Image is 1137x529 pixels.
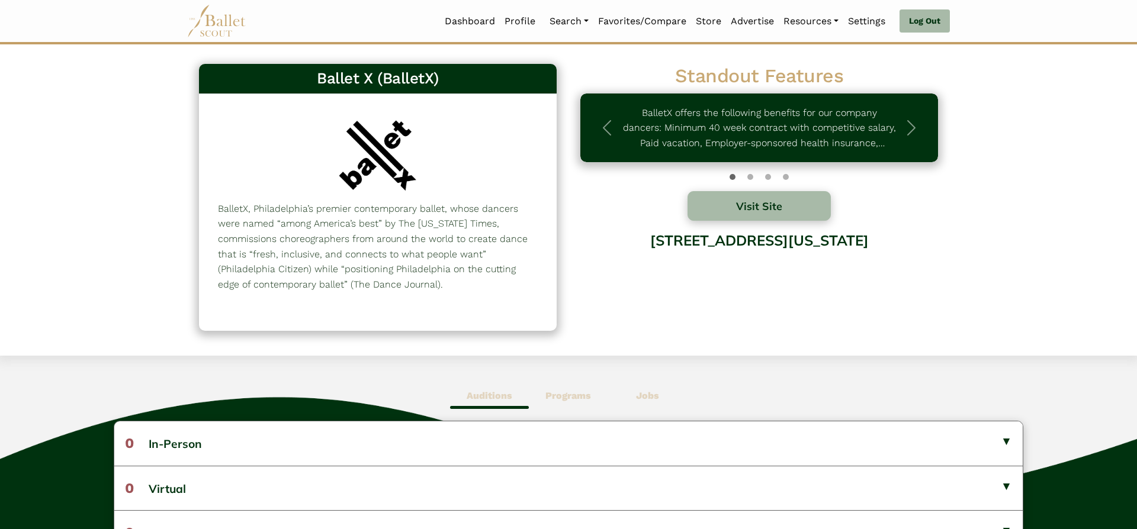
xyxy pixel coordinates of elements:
b: Jobs [636,390,659,401]
a: Resources [779,9,843,34]
div: [STREET_ADDRESS][US_STATE] [580,223,938,318]
b: Programs [545,390,591,401]
button: 0Virtual [114,466,1023,510]
p: BalletX offers the following benefits for our company dancers: Minimum 40 week contract with comp... [622,105,897,151]
a: Settings [843,9,890,34]
a: Advertise [726,9,779,34]
button: Slide 0 [730,168,735,186]
p: BalletX, Philadelphia’s premier contemporary ballet, whose dancers were named “among America’s be... [218,201,538,292]
h2: Standout Features [580,64,938,89]
a: Search [545,9,593,34]
a: Favorites/Compare [593,9,691,34]
button: Slide 2 [765,168,771,186]
b: Auditions [467,390,512,401]
a: Store [691,9,726,34]
a: Profile [500,9,540,34]
a: Dashboard [440,9,500,34]
button: Slide 3 [783,168,789,186]
button: Slide 1 [747,168,753,186]
span: 0 [125,435,134,451]
a: Log Out [900,9,950,33]
button: 0In-Person [114,421,1023,465]
span: 0 [125,480,134,496]
h3: Ballet X (BalletX) [208,69,547,89]
button: Visit Site [688,191,831,221]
